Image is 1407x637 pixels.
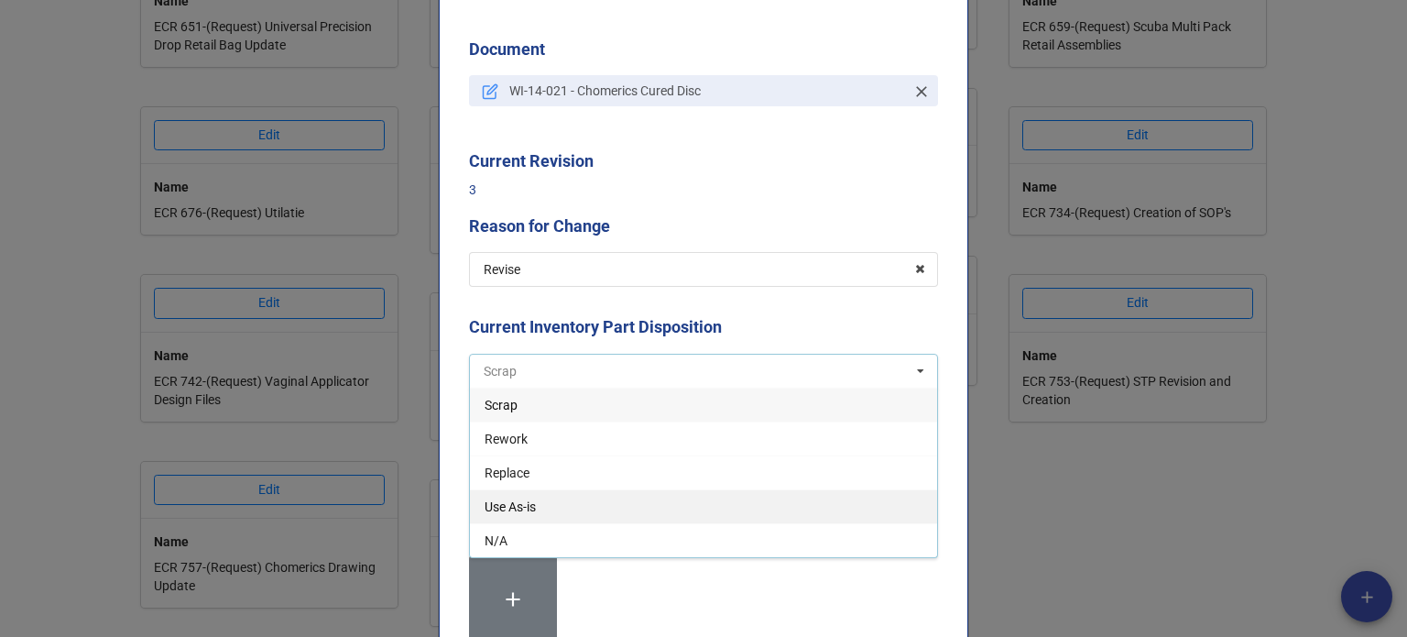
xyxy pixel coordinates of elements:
[509,82,905,100] p: WI-14-021 - Chomerics Cured Disc
[485,432,528,446] span: Rework
[484,263,520,276] div: Revise
[485,398,518,412] span: Scrap
[469,181,938,199] p: 3
[469,314,722,340] label: Current Inventory Part Disposition
[469,151,594,170] b: Current Revision
[469,37,545,62] label: Document
[485,500,536,514] span: Use As-is
[485,466,529,480] span: Replace
[469,214,610,239] label: Reason for Change
[485,533,507,548] span: N/A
